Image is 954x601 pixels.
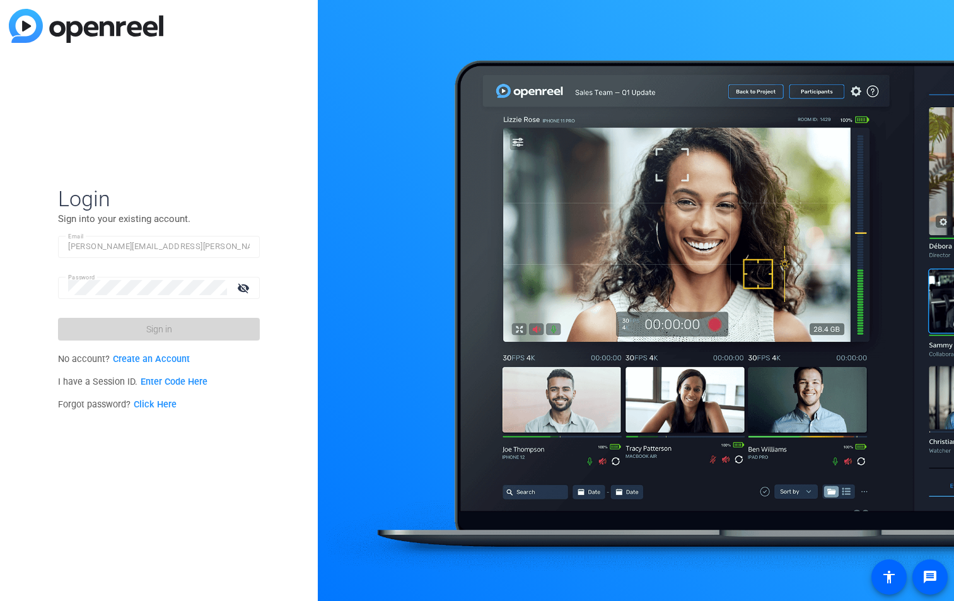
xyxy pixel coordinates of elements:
[141,376,207,387] a: Enter Code Here
[58,354,190,365] span: No account?
[113,354,190,365] a: Create an Account
[68,233,84,240] mat-label: Email
[881,569,897,585] mat-icon: accessibility
[58,212,260,226] p: Sign into your existing account.
[922,569,938,585] mat-icon: message
[58,376,207,387] span: I have a Session ID.
[68,239,250,254] input: Enter Email Address
[58,185,260,212] span: Login
[230,279,260,297] mat-icon: visibility_off
[68,274,95,281] mat-label: Password
[58,399,177,410] span: Forgot password?
[134,399,177,410] a: Click Here
[9,9,163,43] img: blue-gradient.svg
